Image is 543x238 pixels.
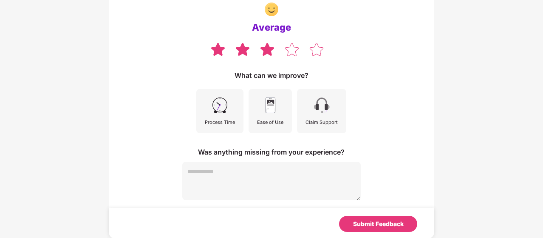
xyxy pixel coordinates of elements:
img: svg+xml;base64,PHN2ZyB4bWxucz0iaHR0cDovL3d3dy53My5vcmcvMjAwMC9zdmciIHdpZHRoPSI0NSIgaGVpZ2h0PSI0NS... [261,96,280,115]
img: svg+xml;base64,PHN2ZyB4bWxucz0iaHR0cDovL3d3dy53My5vcmcvMjAwMC9zdmciIHdpZHRoPSIzOCIgaGVpZ2h0PSIzNS... [235,42,251,57]
div: Claim Support [305,118,338,126]
img: svg+xml;base64,PHN2ZyB4bWxucz0iaHR0cDovL3d3dy53My5vcmcvMjAwMC9zdmciIHdpZHRoPSIzOCIgaGVpZ2h0PSIzNS... [308,42,325,57]
img: svg+xml;base64,PHN2ZyB4bWxucz0iaHR0cDovL3d3dy53My5vcmcvMjAwMC9zdmciIHdpZHRoPSI0NSIgaGVpZ2h0PSI0NS... [312,96,331,115]
div: Was anything missing from your experience? [198,147,345,157]
div: Process Time [205,118,235,126]
img: svg+xml;base64,PHN2ZyB4bWxucz0iaHR0cDovL3d3dy53My5vcmcvMjAwMC9zdmciIHdpZHRoPSIzOCIgaGVpZ2h0PSIzNS... [259,42,275,57]
div: Ease of Use [257,118,283,126]
img: svg+xml;base64,PHN2ZyBpZD0iR3JvdXBfNDI1MTIiIGRhdGEtbmFtZT0iR3JvdXAgNDI1MTIiIHhtbG5zPSJodHRwOi8vd3... [265,3,278,16]
img: svg+xml;base64,PHN2ZyB4bWxucz0iaHR0cDovL3d3dy53My5vcmcvMjAwMC9zdmciIHdpZHRoPSIzOCIgaGVpZ2h0PSIzNS... [284,42,300,57]
div: Submit Feedback [353,219,404,229]
img: svg+xml;base64,PHN2ZyB4bWxucz0iaHR0cDovL3d3dy53My5vcmcvMjAwMC9zdmciIHdpZHRoPSI0NSIgaGVpZ2h0PSI0NS... [210,96,229,115]
img: svg+xml;base64,PHN2ZyB4bWxucz0iaHR0cDovL3d3dy53My5vcmcvMjAwMC9zdmciIHdpZHRoPSIzOCIgaGVpZ2h0PSIzNS... [210,42,226,57]
div: What can we improve? [235,71,308,80]
div: Average [252,21,291,33]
